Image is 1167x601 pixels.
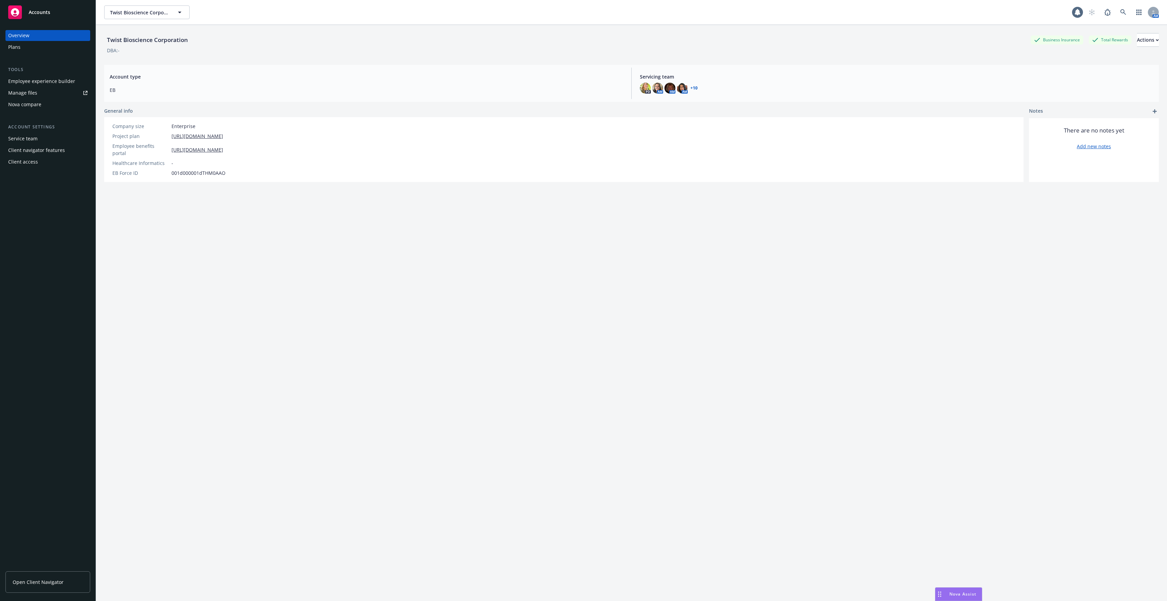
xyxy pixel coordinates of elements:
[1137,33,1159,46] div: Actions
[1116,5,1130,19] a: Search
[171,132,223,140] a: [URL][DOMAIN_NAME]
[1077,143,1111,150] a: Add new notes
[1089,36,1131,44] div: Total Rewards
[112,123,169,130] div: Company size
[935,588,944,601] div: Drag to move
[8,145,65,156] div: Client navigator features
[5,124,90,130] div: Account settings
[171,146,223,153] a: [URL][DOMAIN_NAME]
[110,86,623,94] span: EB
[5,66,90,73] div: Tools
[1064,126,1124,135] span: There are no notes yet
[112,169,169,177] div: EB Force ID
[690,86,698,90] a: +10
[8,87,37,98] div: Manage files
[1137,33,1159,47] button: Actions
[1085,5,1099,19] a: Start snowing
[8,42,20,53] div: Plans
[5,30,90,41] a: Overview
[652,83,663,94] img: photo
[5,87,90,98] a: Manage files
[112,159,169,167] div: Healthcare Informatics
[8,30,29,41] div: Overview
[677,83,688,94] img: photo
[1132,5,1146,19] a: Switch app
[5,156,90,167] a: Client access
[5,42,90,53] a: Plans
[110,73,623,80] span: Account type
[8,76,75,87] div: Employee experience builder
[13,578,64,586] span: Open Client Navigator
[640,73,1153,80] span: Servicing team
[1029,107,1043,115] span: Notes
[1101,5,1114,19] a: Report a Bug
[5,99,90,110] a: Nova compare
[112,132,169,140] div: Project plan
[104,5,190,19] button: Twist Bioscience Corporation
[949,591,976,597] span: Nova Assist
[110,9,169,16] span: Twist Bioscience Corporation
[935,587,982,601] button: Nova Assist
[5,76,90,87] a: Employee experience builder
[5,145,90,156] a: Client navigator features
[171,123,195,130] span: Enterprise
[8,99,41,110] div: Nova compare
[5,3,90,22] a: Accounts
[5,133,90,144] a: Service team
[664,83,675,94] img: photo
[1151,107,1159,115] a: add
[640,83,651,94] img: photo
[112,142,169,157] div: Employee benefits portal
[104,107,133,114] span: General info
[29,10,50,15] span: Accounts
[107,47,120,54] div: DBA: -
[104,36,191,44] div: Twist Bioscience Corporation
[171,159,173,167] span: -
[8,133,38,144] div: Service team
[1031,36,1083,44] div: Business Insurance
[171,169,225,177] span: 001d000001dTHM0AAO
[8,156,38,167] div: Client access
